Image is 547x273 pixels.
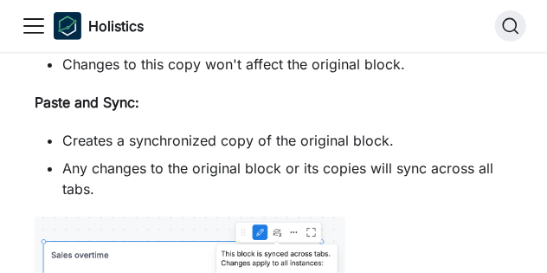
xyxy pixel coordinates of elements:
button: Toggle navigation bar [21,13,47,39]
a: HolisticsHolistics [54,12,144,40]
img: Holistics [54,12,81,40]
b: Holistics [88,16,144,36]
li: Changes to this copy won't affect the original block. [62,54,512,75]
li: Creates a synchronized copy of the original block. [62,130,512,151]
li: Any changes to the original block or its copies will sync across all tabs. [62,158,512,199]
strong: Paste and Sync: [35,94,139,111]
button: Search (Ctrl+K) [495,10,526,42]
